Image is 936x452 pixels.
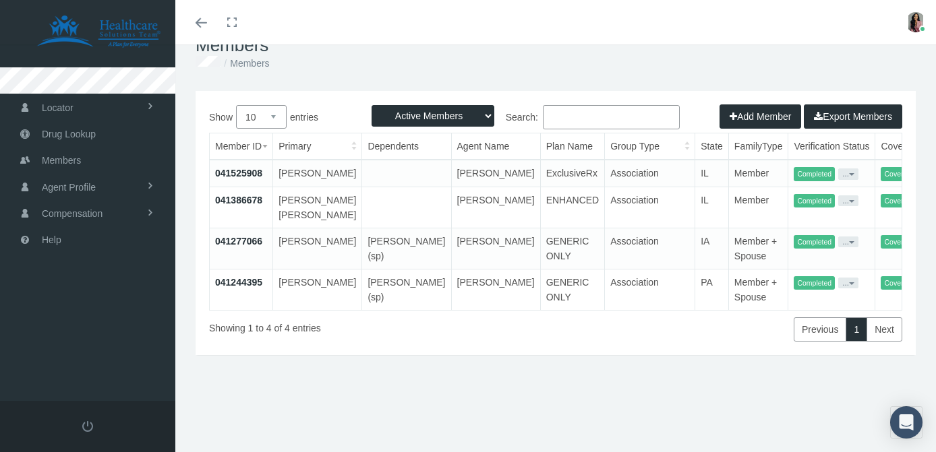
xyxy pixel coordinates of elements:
[42,174,96,200] span: Agent Profile
[605,228,695,269] td: Association
[210,133,273,160] th: Member ID: activate to sort column ascending
[605,269,695,310] td: Association
[451,187,540,228] td: [PERSON_NAME]
[794,276,835,290] span: Completed
[695,187,729,228] td: IL
[695,269,729,310] td: PA
[794,235,835,249] span: Completed
[42,148,81,173] span: Members
[728,187,788,228] td: Member
[695,228,729,269] td: IA
[540,160,605,187] td: ExclusiveRx
[362,133,451,160] th: Dependents
[838,168,858,179] button: ...
[695,160,729,187] td: IL
[362,228,451,269] td: [PERSON_NAME](sp)
[451,133,540,160] th: Agent Name
[788,133,875,160] th: Verification Status
[846,317,867,342] a: 1
[605,160,695,187] td: Association
[838,236,858,247] button: ...
[695,133,729,160] th: State
[556,105,680,129] label: Search:
[794,194,835,208] span: Completed
[804,104,902,129] button: Export Members
[881,276,914,290] span: Covered
[838,278,858,288] button: ...
[273,269,362,310] td: [PERSON_NAME]
[451,160,540,187] td: [PERSON_NAME]
[794,167,835,181] span: Completed
[215,277,262,288] a: 041244395
[540,269,605,310] td: GENERIC ONLY
[215,195,262,205] a: 041386678
[540,187,605,228] td: ENHANCED
[273,228,362,269] td: [PERSON_NAME]
[273,187,362,228] td: [PERSON_NAME] [PERSON_NAME]
[215,168,262,179] a: 041525908
[42,121,96,147] span: Drug Lookup
[890,406,923,439] div: Open Intercom Messenger
[451,228,540,269] td: [PERSON_NAME]
[221,56,269,71] li: Members
[273,160,362,187] td: [PERSON_NAME]
[236,105,287,129] select: Showentries
[209,105,556,129] label: Show entries
[543,105,680,129] input: Search:
[867,317,902,342] a: Next
[215,236,262,247] a: 041277066
[728,269,788,310] td: Member + Spouse
[42,227,61,253] span: Help
[838,195,858,206] button: ...
[906,12,926,32] img: S_Profile_Picture_5006.jpg
[728,160,788,187] td: Member
[605,133,695,160] th: Group Type: activate to sort column ascending
[196,35,916,56] h1: Members
[451,269,540,310] td: [PERSON_NAME]
[42,201,103,226] span: Compensation
[540,228,605,269] td: GENERIC ONLY
[881,194,914,208] span: Covered
[605,187,695,228] td: Association
[794,317,846,342] a: Previous
[728,228,788,269] td: Member + Spouse
[18,15,179,49] img: HEALTHCARE SOLUTIONS TEAM, LLC
[540,133,605,160] th: Plan Name
[881,167,914,181] span: Covered
[273,133,362,160] th: Primary: activate to sort column ascending
[362,269,451,310] td: [PERSON_NAME](sp)
[881,235,914,249] span: Covered
[42,95,74,121] span: Locator
[728,133,788,160] th: FamilyType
